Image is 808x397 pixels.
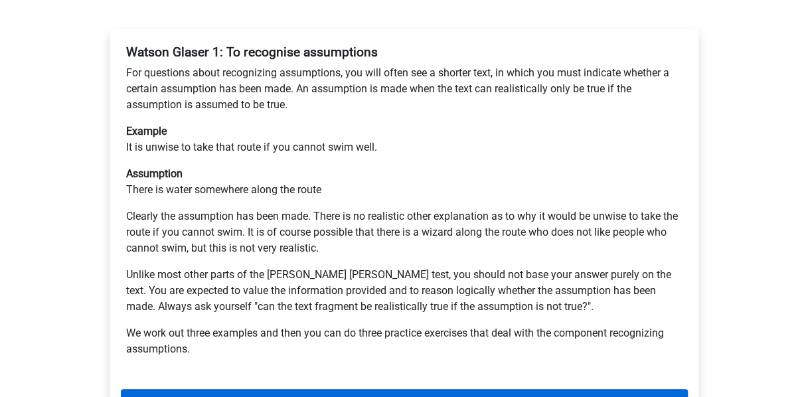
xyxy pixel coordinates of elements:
[126,325,683,357] p: We work out three examples and then you can do three practice exercises that deal with the compon...
[126,125,167,137] b: Example
[126,123,683,155] p: It is unwise to take that route if you cannot swim well.
[126,65,683,113] p: For questions about recognizing assumptions, you will often see a shorter text, in which you must...
[126,267,683,315] p: Unlike most other parts of the [PERSON_NAME] [PERSON_NAME] test, you should not base your answer ...
[126,208,683,256] p: Clearly the assumption has been made. There is no realistic other explanation as to why it would ...
[126,167,183,180] b: Assumption
[126,44,378,60] b: Watson Glaser 1: To recognise assumptions
[126,166,683,198] p: There is water somewhere along the route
